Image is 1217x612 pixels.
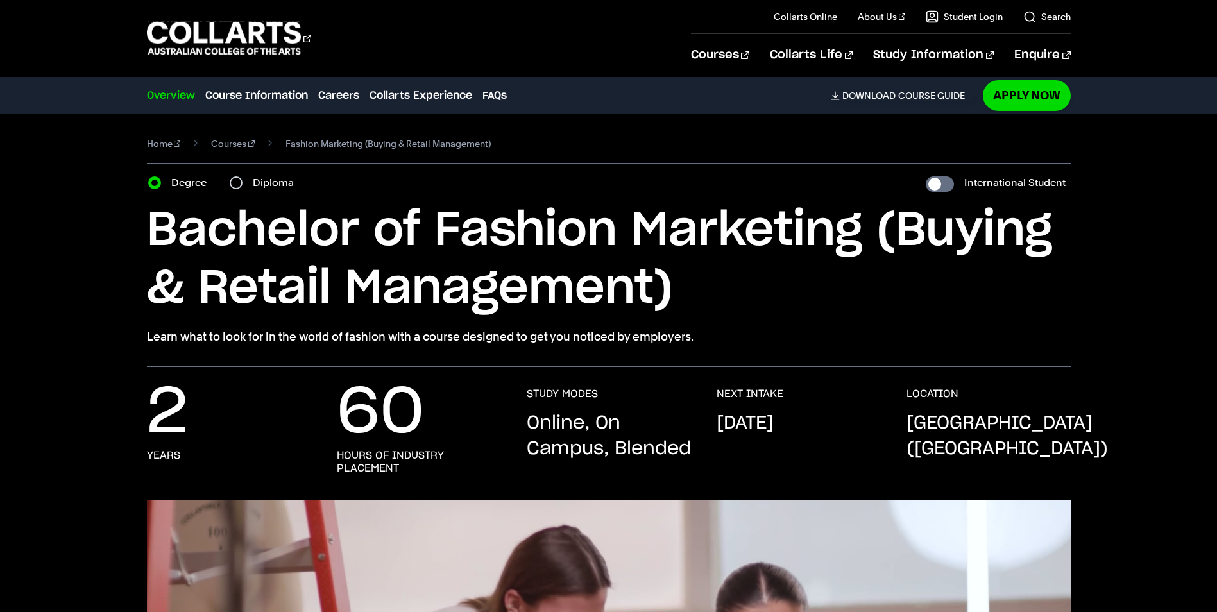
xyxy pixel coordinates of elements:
[831,90,975,101] a: DownloadCourse Guide
[717,411,774,436] p: [DATE]
[205,88,308,103] a: Course Information
[147,449,180,462] h3: years
[370,88,472,103] a: Collarts Experience
[337,387,424,439] p: 60
[482,88,507,103] a: FAQs
[147,387,188,439] p: 2
[983,80,1071,110] a: Apply Now
[1014,34,1070,76] a: Enquire
[873,34,994,76] a: Study Information
[906,411,1108,462] p: [GEOGRAPHIC_DATA] ([GEOGRAPHIC_DATA])
[147,328,1071,346] p: Learn what to look for in the world of fashion with a course designed to get you noticed by emplo...
[1023,10,1071,23] a: Search
[285,135,491,153] span: Fashion Marketing (Buying & Retail Management)
[318,88,359,103] a: Careers
[147,20,311,56] div: Go to homepage
[211,135,255,153] a: Courses
[926,10,1003,23] a: Student Login
[858,10,905,23] a: About Us
[527,387,598,400] h3: STUDY MODES
[774,10,837,23] a: Collarts Online
[964,174,1066,192] label: International Student
[147,135,181,153] a: Home
[253,174,302,192] label: Diploma
[842,90,896,101] span: Download
[337,449,501,475] h3: Hours of industry placement
[906,387,958,400] h3: LOCATION
[691,34,749,76] a: Courses
[147,88,195,103] a: Overview
[171,174,214,192] label: Degree
[527,411,691,462] p: Online, On Campus, Blended
[770,34,853,76] a: Collarts Life
[147,202,1071,318] h1: Bachelor of Fashion Marketing (Buying & Retail Management)
[717,387,783,400] h3: NEXT INTAKE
